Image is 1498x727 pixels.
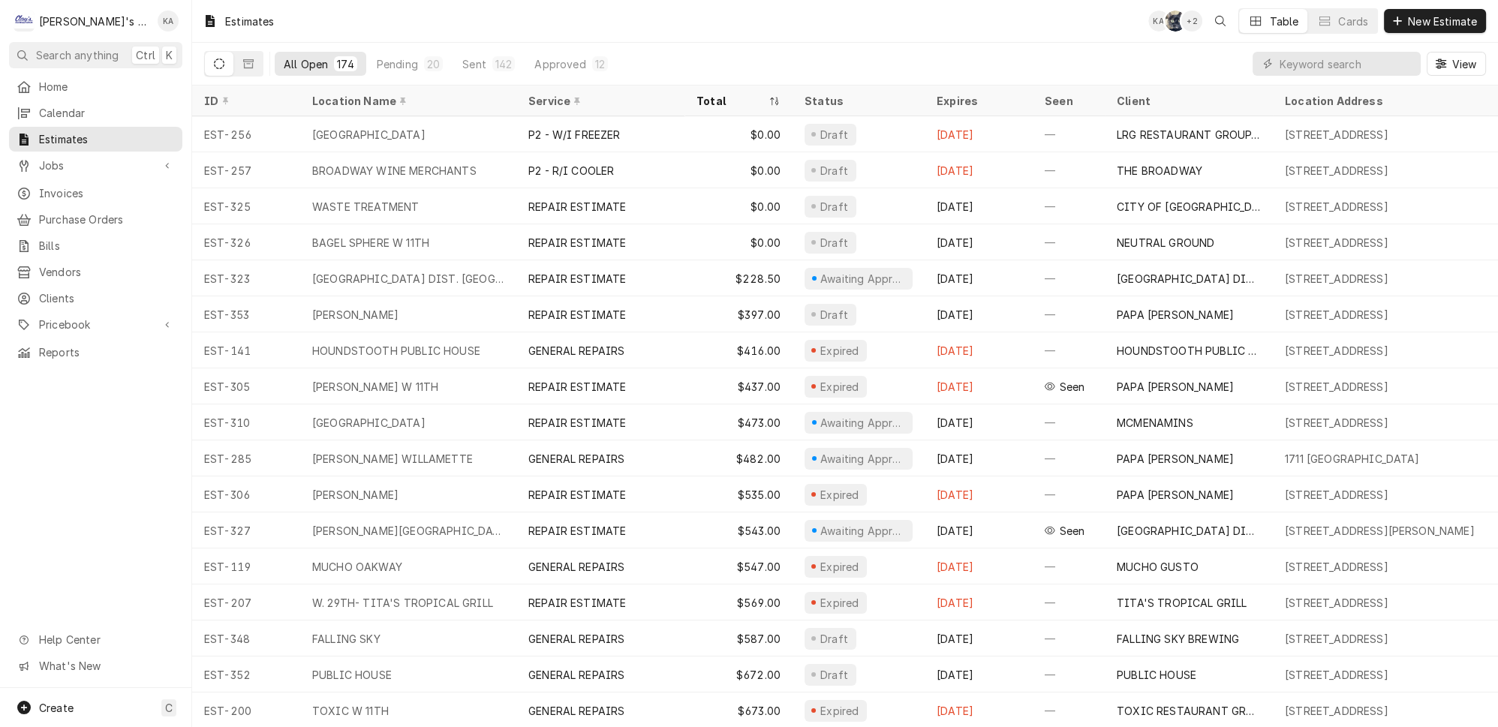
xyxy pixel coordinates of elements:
div: [PERSON_NAME][GEOGRAPHIC_DATA] [312,523,504,539]
div: TITA'S TROPICAL GRILL [1117,595,1247,611]
div: Total [696,93,766,109]
div: [GEOGRAPHIC_DATA] [312,127,426,143]
div: — [1033,224,1105,260]
div: [STREET_ADDRESS] [1285,163,1388,179]
div: EST-310 [192,404,300,440]
span: Calendar [39,105,175,121]
button: Open search [1208,9,1232,33]
div: BAGEL SPHERE W 11TH [312,235,429,251]
div: [STREET_ADDRESS] [1285,415,1388,431]
div: MCMENAMINS [1117,415,1193,431]
div: [STREET_ADDRESS] [1285,199,1388,215]
div: PUBLIC HOUSE [312,667,392,683]
div: Clay's Refrigeration's Avatar [14,11,35,32]
div: Draft [818,127,850,143]
div: FALLING SKY [312,631,381,647]
div: [PERSON_NAME] WILLAMETTE [312,451,473,467]
div: GENERAL REPAIRS [528,631,624,647]
span: Create [39,701,74,714]
div: Sent [462,56,486,72]
div: LRG RESTAURANT GROUP, LLC. [1117,127,1261,143]
div: EST-305 [192,368,300,404]
span: What's New [39,658,173,674]
span: View [1448,56,1479,72]
div: [STREET_ADDRESS] [1285,379,1388,395]
div: [PERSON_NAME]'s Refrigeration [39,14,149,29]
div: C [14,11,35,32]
div: PAPA [PERSON_NAME] [1117,487,1234,503]
div: GENERAL REPAIRS [528,703,624,719]
div: [DATE] [925,404,1033,440]
div: TOXIC W 11TH [312,703,389,719]
a: Go to Jobs [9,153,182,178]
div: [STREET_ADDRESS] [1285,307,1388,323]
div: WASTE TREATMENT [312,199,419,215]
div: EST-141 [192,332,300,368]
span: K [166,47,173,63]
div: Location Name [312,93,501,109]
div: — [1033,476,1105,512]
div: [STREET_ADDRESS] [1285,667,1388,683]
div: REPAIR ESTIMATE [528,271,626,287]
div: Approved [534,56,585,72]
div: Expires [937,93,1018,109]
div: [STREET_ADDRESS][PERSON_NAME] [1285,523,1475,539]
div: $397.00 [684,296,793,332]
div: [STREET_ADDRESS] [1285,127,1388,143]
div: GENERAL REPAIRS [528,451,624,467]
div: Awaiting Approval [819,451,907,467]
a: Invoices [9,181,182,206]
input: Keyword search [1280,52,1413,76]
div: — [1033,656,1105,692]
div: GENERAL REPAIRS [528,667,624,683]
div: REPAIR ESTIMATE [528,523,626,539]
div: Expired [818,379,861,395]
div: [DATE] [925,476,1033,512]
div: W. 29TH- TITA'S TROPICAL GRILL [312,595,493,611]
div: — [1033,548,1105,584]
div: [DATE] [925,440,1033,476]
div: 174 [337,56,353,72]
div: 20 [427,56,440,72]
span: Purchase Orders [39,212,175,227]
div: EST-327 [192,512,300,548]
div: [DATE] [925,584,1033,620]
div: EST-326 [192,224,300,260]
div: [DATE] [925,368,1033,404]
div: — [1033,116,1105,152]
div: Sarah Bendele's Avatar [1165,11,1186,32]
div: PAPA [PERSON_NAME] [1117,379,1234,395]
div: Draft [818,667,850,683]
span: Reports [39,344,175,360]
div: [DATE] [925,296,1033,332]
span: Last seen Mon, Aug 25th, 2025 • 2:17 PM [1060,379,1085,395]
div: $587.00 [684,620,793,656]
span: Last seen Fri, Sep 5th, 2025 • 12:54 PM [1060,523,1085,539]
div: Draft [818,631,850,647]
div: Draft [818,199,850,215]
span: Search anything [36,47,119,63]
div: — [1033,404,1105,440]
div: Draft [818,307,850,323]
button: New Estimate [1384,9,1486,33]
div: — [1033,296,1105,332]
div: Expired [818,343,861,359]
a: Go to What's New [9,653,182,678]
div: HOUNDSTOOTH PUBLIC HOUSE [312,343,480,359]
div: [DATE] [925,512,1033,548]
div: [DATE] [925,188,1033,224]
div: EST-119 [192,548,300,584]
div: KA [1148,11,1169,32]
span: Invoices [39,185,175,201]
div: Expired [818,595,861,611]
span: Help Center [39,632,173,647]
div: Cards [1338,14,1368,29]
div: EST-323 [192,260,300,296]
div: Draft [818,163,850,179]
div: THE BROADWAY [1117,163,1202,179]
div: [DATE] [925,656,1033,692]
div: [DATE] [925,332,1033,368]
a: Go to Help Center [9,627,182,652]
div: SB [1165,11,1186,32]
div: Korey Austin's Avatar [1148,11,1169,32]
